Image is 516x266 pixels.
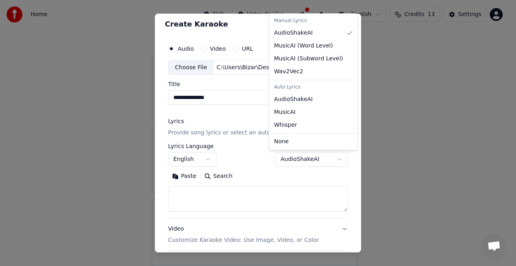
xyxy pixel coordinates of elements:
[274,55,343,63] span: MusicAI ( Subword Level )
[274,95,313,103] span: AudioShakeAI
[274,29,313,37] span: AudioShakeAI
[271,15,356,27] div: Manual Lyrics
[274,68,303,76] span: Wav2Vec2
[271,82,356,93] div: Auto Lyrics
[274,121,297,129] span: Whisper
[274,108,296,116] span: MusicAI
[274,42,333,50] span: MusicAI ( Word Level )
[274,138,289,146] span: None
